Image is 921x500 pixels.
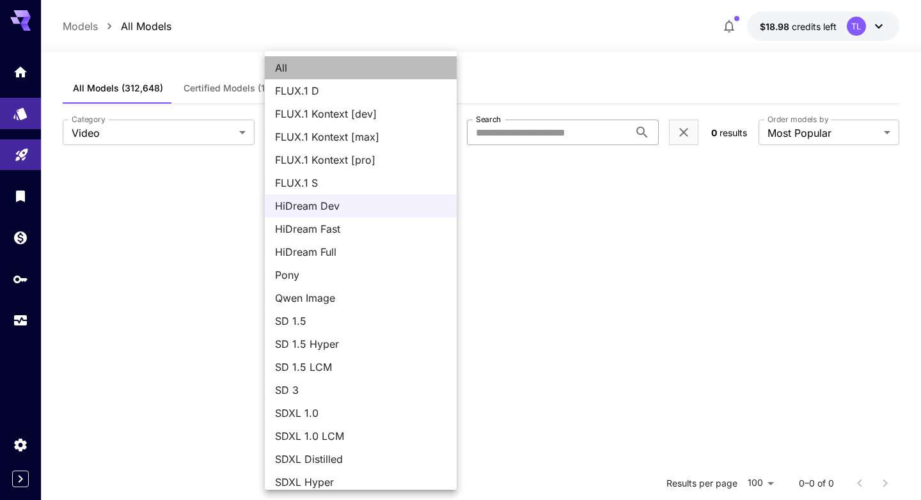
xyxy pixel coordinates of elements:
[275,198,446,214] span: HiDream Dev
[275,106,446,121] span: FLUX.1 Kontext [dev]
[275,313,446,329] span: SD 1.5
[275,474,446,490] span: SDXL Hyper
[275,405,446,421] span: SDXL 1.0
[275,244,446,260] span: HiDream Full
[275,451,446,467] span: SDXL Distilled
[275,60,446,75] span: All
[275,83,446,98] span: FLUX.1 D
[275,336,446,352] span: SD 1.5 Hyper
[275,359,446,375] span: SD 1.5 LCM
[275,428,446,444] span: SDXL 1.0 LCM
[275,152,446,168] span: FLUX.1 Kontext [pro]
[275,290,446,306] span: Qwen Image
[275,129,446,145] span: FLUX.1 Kontext [max]
[275,267,446,283] span: Pony
[275,382,446,398] span: SD 3
[275,221,446,237] span: HiDream Fast
[275,175,446,191] span: FLUX.1 S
